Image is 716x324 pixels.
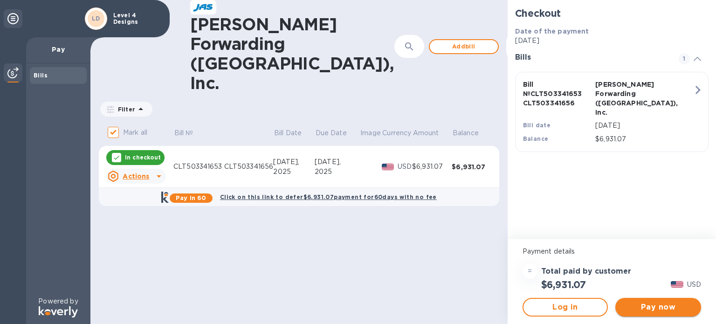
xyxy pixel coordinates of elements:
[274,128,314,138] span: Bill Date
[114,105,135,113] p: Filter
[523,298,608,317] button: Log in
[515,72,709,152] button: Bill №CLT503341653 CLT503341656[PERSON_NAME] Forwarding ([GEOGRAPHIC_DATA]), Inc.Bill date[DATE]B...
[515,36,709,46] p: [DATE]
[541,279,586,290] h2: $6,931.07
[595,121,693,131] p: [DATE]
[315,167,359,177] div: 2025
[523,80,592,108] p: Bill № CLT503341653 CLT503341656
[113,12,160,25] p: Level 4 Designs
[531,302,600,313] span: Log in
[412,162,452,172] div: $6,931.07
[523,122,551,129] b: Bill date
[398,162,412,172] p: USD
[315,157,359,167] div: [DATE],
[316,128,347,138] p: Due Date
[382,128,411,138] p: Currency
[429,39,499,54] button: Addbill
[671,281,683,288] img: USD
[190,14,394,93] h1: [PERSON_NAME] Forwarding ([GEOGRAPHIC_DATA]), Inc.
[125,153,161,161] p: In checkout
[123,128,147,138] p: Mark all
[316,128,359,138] span: Due Date
[452,162,491,172] div: $6,931.07
[623,302,694,313] span: Pay now
[273,167,315,177] div: 2025
[174,128,206,138] span: Bill №
[523,247,701,256] p: Payment details
[437,41,490,52] span: Add bill
[541,267,631,276] h3: Total paid by customer
[453,128,491,138] span: Balance
[382,164,394,170] img: USD
[220,193,437,200] b: Click on this link to defer $6,931.07 payment for 60 days with no fee
[274,128,302,138] p: Bill Date
[515,53,668,62] h3: Bills
[515,7,709,19] h2: Checkout
[176,194,206,201] b: Pay in 60
[595,134,693,144] p: $6,931.07
[687,280,701,290] p: USD
[39,306,78,317] img: Logo
[523,135,549,142] b: Balance
[413,128,439,138] p: Amount
[273,157,315,167] div: [DATE],
[92,15,100,22] b: LD
[413,128,451,138] span: Amount
[595,80,664,117] p: [PERSON_NAME] Forwarding ([GEOGRAPHIC_DATA]), Inc.
[174,128,193,138] p: Bill №
[34,45,83,54] p: Pay
[360,128,381,138] p: Image
[679,53,690,64] span: 1
[453,128,479,138] p: Balance
[173,162,273,172] div: CLT503341653 CLT503341656
[615,298,701,317] button: Pay now
[34,72,48,79] b: Bills
[123,172,149,180] u: Actions
[515,28,589,35] b: Date of the payment
[38,296,78,306] p: Powered by
[523,264,537,279] div: =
